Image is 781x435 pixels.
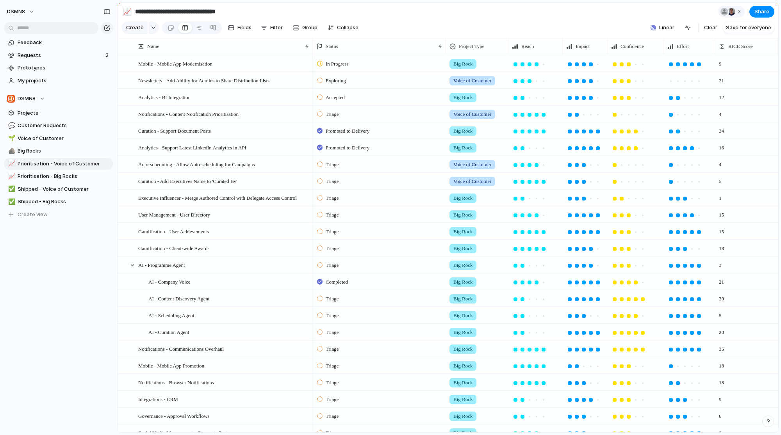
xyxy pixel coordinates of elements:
button: 📈 [7,160,15,168]
span: DSMN8 [18,95,36,103]
button: 🪨 [7,147,15,155]
span: Triage [326,245,339,252]
span: 15 [716,207,727,219]
span: Projects [18,109,111,117]
span: Gamification - User Achievements [138,227,209,236]
span: 5 [716,307,725,320]
span: Gamification - Client-wide Awards [138,243,210,252]
span: Big Rock [453,396,473,403]
span: 4 [716,106,725,118]
div: ✅ [8,185,14,194]
span: Group [302,24,317,32]
span: Triage [326,412,339,420]
span: 18 [716,358,727,370]
span: 20 [716,291,727,303]
a: ✅Shipped - Voice of Customer [4,183,113,195]
span: Big Rock [453,211,473,219]
span: AI - Curation Agent [148,327,189,336]
span: Big Rock [453,412,473,420]
span: 1 [716,190,725,202]
span: Big Rock [453,228,473,236]
span: Auto-scheduling - Allow Auto-scheduling for Campaigns [138,160,255,169]
button: Share [749,6,774,18]
span: In Progress [326,60,349,68]
span: Effort [677,43,689,50]
button: Linear [647,22,678,34]
span: Triage [326,295,339,303]
a: 📈Prioritisation - Voice of Customer [4,158,113,170]
span: Big Rock [453,245,473,252]
a: Requests2 [4,50,113,61]
span: Voice of Customer [453,110,491,118]
span: Shipped - Voice of Customer [18,185,111,193]
span: Big Rock [453,60,473,68]
span: Project Type [459,43,485,50]
span: Clear [704,24,717,32]
span: Curation - Support Document Posts [138,126,211,135]
span: Save for everyone [726,24,771,32]
span: 2 [105,51,110,59]
span: 35 [716,341,727,353]
span: Big Rock [453,278,473,286]
span: Triage [326,194,339,202]
span: Collapse [337,24,358,32]
div: 💬Customer Requests [4,120,113,131]
span: Shipped - Big Rocks [18,198,111,206]
span: Impact [576,43,590,50]
span: Filter [270,24,283,32]
button: Create [121,21,148,34]
span: Big Rock [453,94,473,101]
div: 💬 [8,121,14,130]
a: 🪨Big Rocks [4,145,113,157]
span: Big Rock [453,261,473,269]
div: 📈 [8,159,14,168]
span: Mobile - Mobile App Promotion [138,361,204,370]
span: Triage [326,161,339,169]
button: ✅ [7,185,15,193]
span: Prototypes [18,64,111,72]
span: Accepted [326,94,345,101]
span: Curation - Add Executives Name to 'Curated By' [138,176,237,185]
span: 16 [716,140,727,152]
span: 9 [716,56,725,68]
span: Create [126,24,144,32]
span: Big Rocks [18,147,111,155]
span: Governance - Approval Workflows [138,411,209,420]
button: Filter [258,21,286,34]
button: 📈 [121,5,134,18]
span: Integrations - CRM [138,394,178,403]
span: Analytics - BI Integration [138,92,191,101]
a: ✅Shipped - Big Rocks [4,196,113,208]
span: Big Rock [453,295,473,303]
span: Status [326,43,338,50]
button: Fields [225,21,255,34]
span: RICE Score [728,43,752,50]
button: DSMN8 [4,93,113,105]
span: Big Rock [453,127,473,135]
span: Triage [326,362,339,370]
span: Triage [326,328,339,336]
div: 🪨 [8,147,14,156]
span: AI - Content Discovery Agent [148,294,210,303]
span: 15 [716,224,727,236]
div: ✅ [8,197,14,206]
span: 6 [716,408,725,420]
span: Customer Requests [18,122,111,130]
span: 18 [716,375,727,387]
span: User Management - User Directory [138,210,210,219]
span: Voice of Customer [18,135,111,142]
span: Big Rock [453,345,473,353]
span: Confidence [621,43,644,50]
span: Triage [326,228,339,236]
span: 18 [716,240,727,252]
button: ✅ [7,198,15,206]
a: Feedback [4,37,113,48]
span: Promoted to Delivery [326,144,370,152]
span: My projects [18,77,111,85]
span: 20 [716,324,727,336]
span: Triage [326,312,339,320]
span: Requests [18,51,103,59]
